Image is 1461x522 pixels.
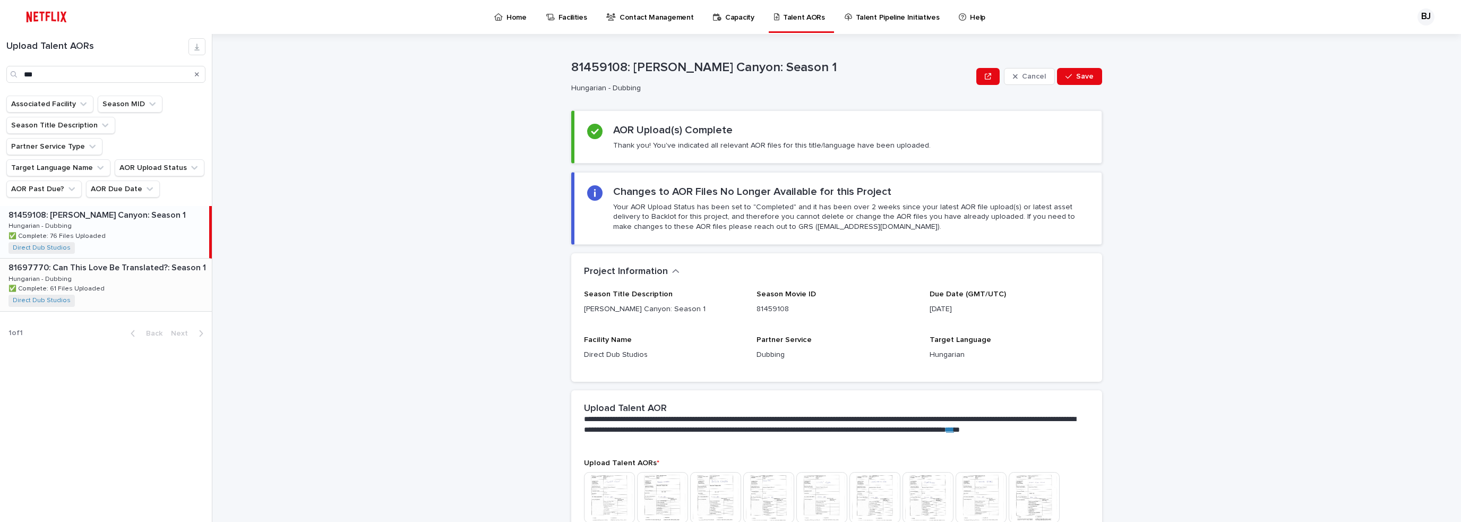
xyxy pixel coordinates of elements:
[584,349,744,361] p: Direct Dub Studios
[8,283,107,293] p: ✅ Complete: 61 Files Uploaded
[584,266,680,278] button: Project Information
[571,60,972,75] p: 81459108: [PERSON_NAME] Canyon: Season 1
[584,304,744,315] p: [PERSON_NAME] Canyon: Season 1
[584,266,668,278] h2: Project Information
[930,336,991,344] span: Target Language
[86,181,160,198] button: AOR Due Date
[98,96,162,113] button: Season MID
[8,230,108,240] p: ✅ Complete: 76 Files Uploaded
[1004,68,1055,85] button: Cancel
[930,349,1089,361] p: Hungarian
[171,330,194,337] span: Next
[1417,8,1434,25] div: BJ
[757,349,916,361] p: Dubbing
[6,41,188,53] h1: Upload Talent AORs
[21,6,72,28] img: ifQbXi3ZQGMSEF7WDB7W
[6,117,115,134] button: Season Title Description
[930,290,1006,298] span: Due Date (GMT/UTC)
[8,208,188,220] p: 81459108: [PERSON_NAME] Canyon: Season 1
[613,141,931,150] p: Thank you! You've indicated all relevant AOR files for this title/language have been uploaded.
[13,244,71,252] a: Direct Dub Studios
[167,329,212,338] button: Next
[140,330,162,337] span: Back
[613,185,891,198] h2: Changes to AOR Files No Longer Available for this Project
[13,297,71,304] a: Direct Dub Studios
[1076,73,1094,80] span: Save
[122,329,167,338] button: Back
[1022,73,1046,80] span: Cancel
[6,159,110,176] button: Target Language Name
[1057,68,1102,85] button: Save
[757,304,916,315] p: 81459108
[8,273,74,283] p: Hungarian - Dubbing
[6,181,82,198] button: AOR Past Due?
[584,459,659,467] span: Upload Talent AORs
[6,138,102,155] button: Partner Service Type
[571,84,968,93] p: Hungarian - Dubbing
[115,159,204,176] button: AOR Upload Status
[757,336,812,344] span: Partner Service
[613,124,733,136] h2: AOR Upload(s) Complete
[8,261,208,273] p: 81697770: Can This Love Be Translated?: Season 1
[757,290,816,298] span: Season Movie ID
[6,66,205,83] input: Search
[930,304,1089,315] p: [DATE]
[613,202,1089,232] p: Your AOR Upload Status has been set to "Completed" and it has been over 2 weeks since your latest...
[584,336,632,344] span: Facility Name
[8,220,74,230] p: Hungarian - Dubbing
[6,96,93,113] button: Associated Facility
[584,403,667,415] h2: Upload Talent AOR
[584,290,673,298] span: Season Title Description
